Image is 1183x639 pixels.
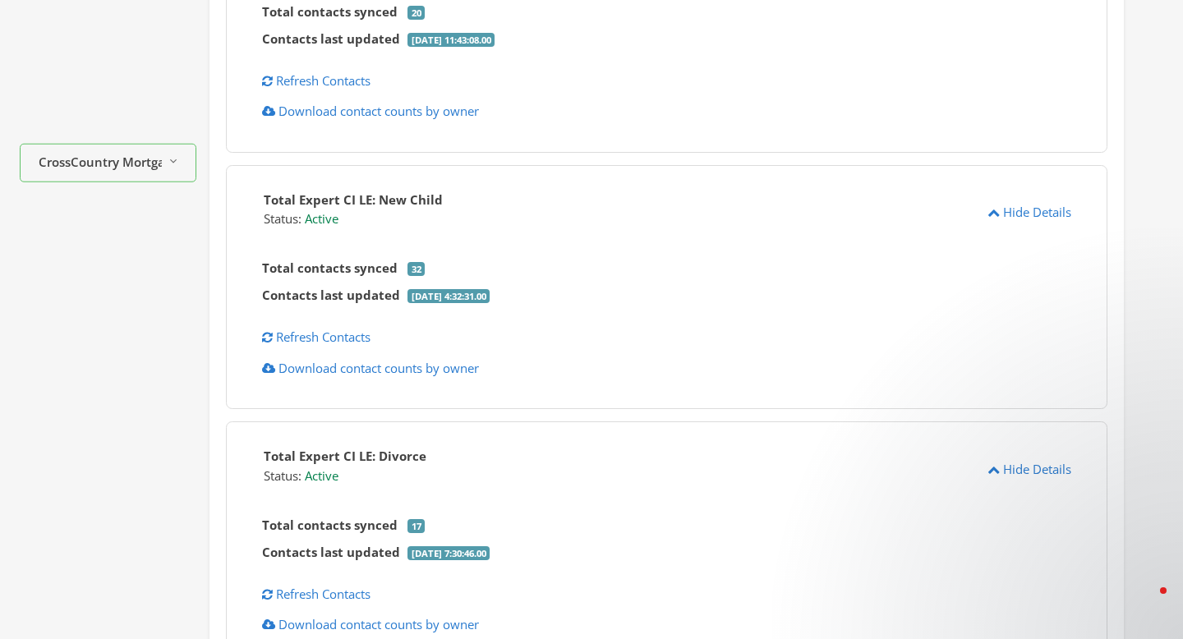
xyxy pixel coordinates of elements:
div: Total Expert CI LE: New Child [264,191,443,209]
a: Download contact counts by owner [262,616,479,632]
th: Contacts last updated [258,25,404,53]
th: Total contacts synced [258,255,404,282]
button: Download contact counts by owner [251,96,490,126]
a: Download contact counts by owner [262,360,479,376]
span: 20 [407,6,425,20]
span: [DATE] 7:30:46.00 [407,546,490,560]
button: Refresh Contacts [251,579,381,609]
th: Total contacts synced [258,512,404,539]
th: Contacts last updated [258,539,404,566]
button: CrossCountry Mortgage [20,144,196,182]
button: Refresh Contacts [251,66,381,96]
span: [DATE] 4:32:31.00 [407,289,490,303]
button: Refresh Contacts [251,322,381,352]
span: Active [305,210,342,227]
span: CrossCountry Mortgage [39,152,162,171]
th: Contacts last updated [258,282,404,309]
iframe: Intercom notifications message [854,480,1183,595]
a: Download contact counts by owner [262,103,479,119]
button: Hide Details [977,454,1082,485]
span: 17 [407,519,425,533]
span: 32 [407,262,425,276]
span: [DATE] 11:43:08.00 [407,33,495,47]
button: Hide Details [977,197,1082,228]
iframe: Intercom live chat [1127,583,1167,623]
span: Active [305,467,342,484]
label: Status: [264,209,305,228]
div: Total Expert CI LE: Divorce [264,447,426,466]
button: Download contact counts by owner [251,353,490,384]
label: Status: [264,467,305,485]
